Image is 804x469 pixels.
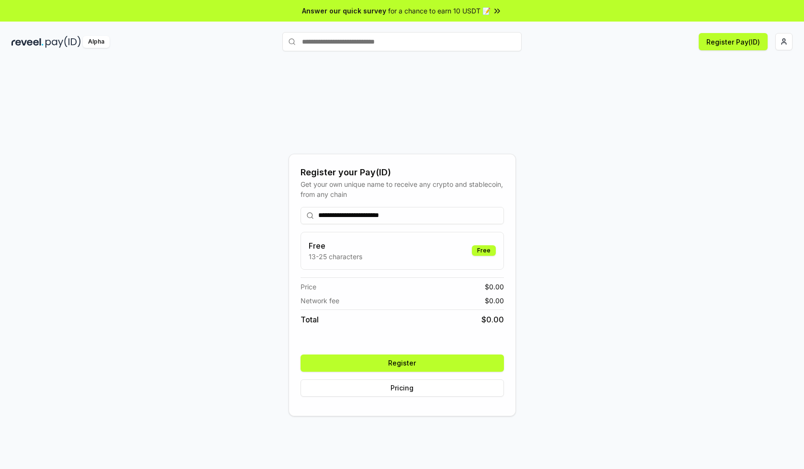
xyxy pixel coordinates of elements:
span: $ 0.00 [485,296,504,306]
div: Alpha [83,36,110,48]
span: Answer our quick survey [302,6,386,16]
span: for a chance to earn 10 USDT 📝 [388,6,491,16]
span: Total [301,314,319,325]
div: Free [472,245,496,256]
span: $ 0.00 [481,314,504,325]
h3: Free [309,240,362,252]
span: $ 0.00 [485,282,504,292]
span: Network fee [301,296,339,306]
p: 13-25 characters [309,252,362,262]
img: reveel_dark [11,36,44,48]
div: Get your own unique name to receive any crypto and stablecoin, from any chain [301,179,504,199]
button: Pricing [301,379,504,397]
span: Price [301,282,316,292]
img: pay_id [45,36,81,48]
div: Register your Pay(ID) [301,166,504,179]
button: Register Pay(ID) [699,33,768,50]
button: Register [301,355,504,372]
